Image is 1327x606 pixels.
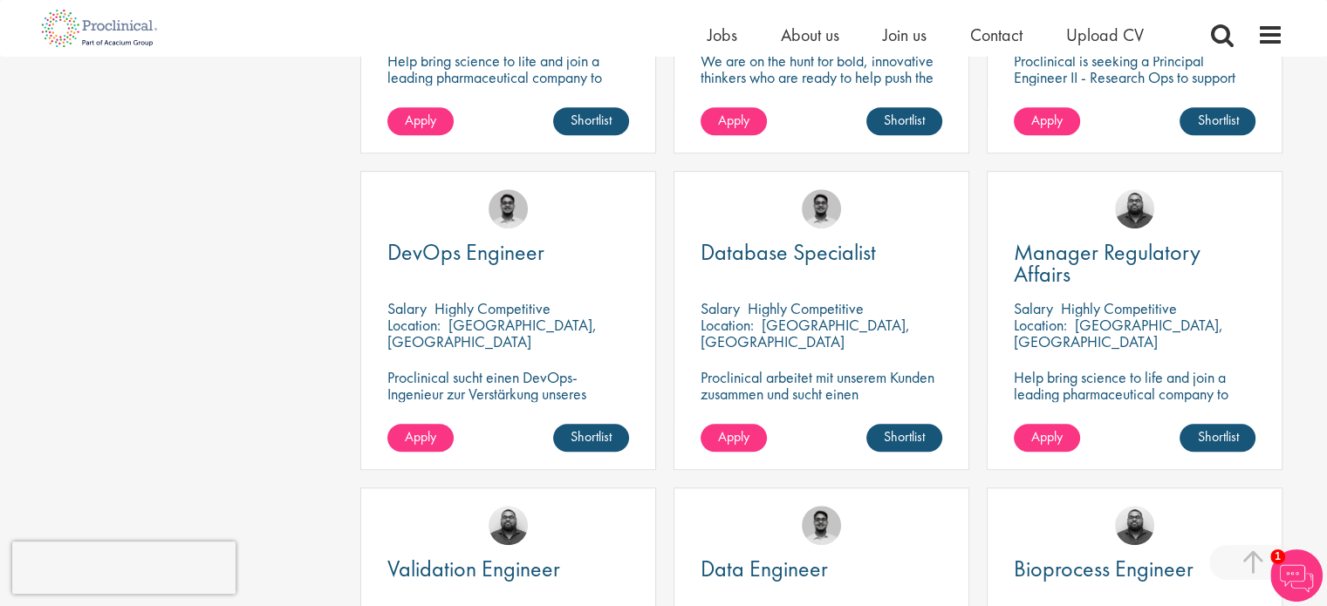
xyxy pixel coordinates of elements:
a: Manager Regulatory Affairs [1014,242,1255,285]
p: Highly Competitive [748,298,864,318]
a: Shortlist [1180,107,1255,135]
span: Apply [405,427,436,446]
a: Join us [883,24,927,46]
span: Bioprocess Engineer [1014,554,1194,583]
span: 1 [1270,549,1285,564]
a: Apply [701,107,767,135]
a: Apply [387,107,454,135]
img: Timothy Deschamps [489,189,528,228]
p: Proclinical arbeitet mit unserem Kunden zusammen und sucht einen Datenbankspezialisten zur Verstä... [701,369,942,452]
span: Database Specialist [701,237,876,267]
span: Salary [701,298,740,318]
a: Apply [1014,107,1080,135]
span: Location: [1014,315,1067,335]
a: Data Engineer [701,558,942,580]
a: Contact [970,24,1023,46]
span: Validation Engineer [387,554,560,583]
span: Manager Regulatory Affairs [1014,237,1200,289]
a: Shortlist [553,424,629,452]
a: Apply [701,424,767,452]
span: Apply [718,111,749,129]
a: Validation Engineer [387,558,629,580]
img: Timothy Deschamps [802,189,841,228]
iframe: reCAPTCHA [12,541,236,594]
a: About us [781,24,839,46]
span: Salary [387,298,427,318]
p: Highly Competitive [1061,298,1177,318]
p: Highly Competitive [434,298,551,318]
img: Ashley Bennett [1115,506,1154,545]
p: Proclinical sucht einen DevOps-Ingenieur zur Verstärkung unseres Kundenteams in [GEOGRAPHIC_DATA]. [387,369,629,435]
span: Apply [405,111,436,129]
a: DevOps Engineer [387,242,629,263]
p: Help bring science to life and join a leading pharmaceutical company to play a key role in delive... [1014,369,1255,452]
a: Database Specialist [701,242,942,263]
span: DevOps Engineer [387,237,544,267]
a: Shortlist [1180,424,1255,452]
p: [GEOGRAPHIC_DATA], [GEOGRAPHIC_DATA] [387,315,597,351]
a: Shortlist [553,107,629,135]
a: Apply [1014,424,1080,452]
span: Data Engineer [701,554,828,583]
img: Timothy Deschamps [802,506,841,545]
a: Bioprocess Engineer [1014,558,1255,580]
img: Ashley Bennett [489,506,528,545]
span: Location: [387,315,441,335]
span: Salary [1014,298,1053,318]
span: Apply [718,427,749,446]
a: Shortlist [866,424,942,452]
p: [GEOGRAPHIC_DATA], [GEOGRAPHIC_DATA] [1014,315,1223,351]
span: Apply [1031,427,1063,446]
a: Apply [387,424,454,452]
a: Upload CV [1066,24,1144,46]
img: Chatbot [1270,549,1323,602]
p: [GEOGRAPHIC_DATA], [GEOGRAPHIC_DATA] [701,315,910,351]
a: Jobs [708,24,737,46]
a: Shortlist [866,107,942,135]
span: Apply [1031,111,1063,129]
span: Location: [701,315,754,335]
img: Ashley Bennett [1115,189,1154,228]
